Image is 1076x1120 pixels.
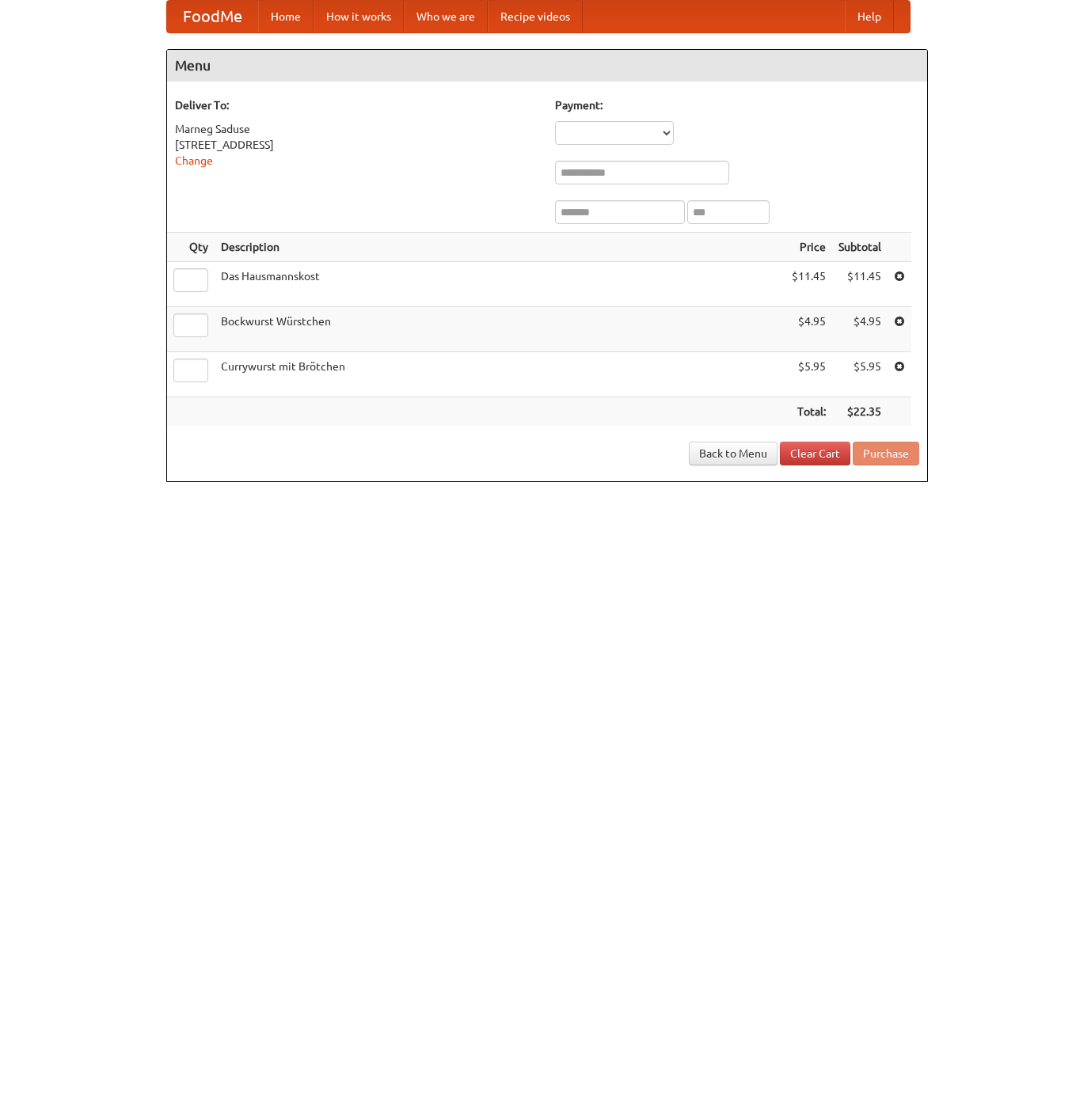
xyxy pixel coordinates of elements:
[785,233,832,262] th: Price
[785,262,832,307] td: $11.45
[314,1,404,32] a: How it works
[832,397,888,427] th: $22.35
[785,397,832,427] th: Total:
[258,1,314,32] a: Home
[853,442,919,465] button: Purchase
[832,233,888,262] th: Subtotal
[167,50,927,82] h4: Menu
[215,307,785,352] td: Bockwurst Würstchen
[785,307,832,352] td: $4.95
[845,1,894,32] a: Help
[780,442,850,465] a: Clear Cart
[832,262,888,307] td: $11.45
[215,352,785,397] td: Currywurst mit Brötchen
[175,154,213,167] a: Change
[215,262,785,307] td: Das Hausmannskost
[215,233,785,262] th: Description
[167,1,258,32] a: FoodMe
[488,1,583,32] a: Recipe videos
[832,352,888,397] td: $5.95
[404,1,488,32] a: Who we are
[832,307,888,352] td: $4.95
[785,352,832,397] td: $5.95
[175,97,539,113] h5: Deliver To:
[167,233,215,262] th: Qty
[689,442,778,465] a: Back to Menu
[555,97,919,113] h5: Payment:
[175,121,539,137] div: Marneg Saduse
[175,137,539,153] div: [STREET_ADDRESS]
